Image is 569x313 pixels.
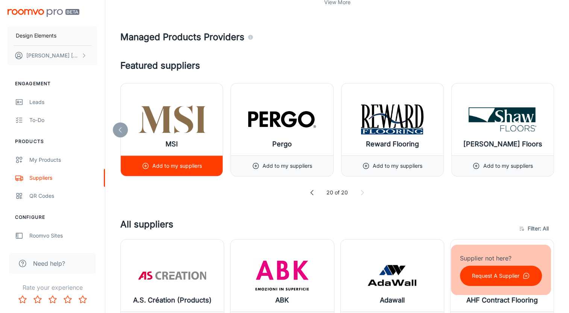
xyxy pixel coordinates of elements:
[29,98,97,106] div: Leads
[29,174,97,182] div: Suppliers
[29,192,97,200] div: QR Codes
[6,283,99,292] p: Rate your experience
[460,266,542,286] button: Request A Supplier
[466,295,538,305] h6: AHF Contract Flooring
[469,104,536,134] img: Shaw Floors
[15,292,30,307] button: Rate 1 star
[165,139,178,149] h6: MSI
[133,295,212,305] h6: A.S. Création (Products)
[29,116,97,124] div: To-do
[248,104,316,134] img: Pergo
[275,295,289,305] h6: ABK
[75,292,90,307] button: Rate 5 star
[138,104,206,134] img: MSI
[33,259,65,268] span: Need help?
[8,46,97,65] button: [PERSON_NAME] [PERSON_NAME]
[8,9,79,17] img: Roomvo PRO Beta
[120,59,554,72] h4: Featured suppliers
[358,260,426,290] img: Adawall
[26,51,79,60] p: [PERSON_NAME] [PERSON_NAME]
[380,295,405,305] h6: Adawall
[120,218,515,239] h4: All suppliers
[358,104,426,134] img: Reward Flooring
[60,292,75,307] button: Rate 4 star
[326,188,348,197] p: 20 of 20
[366,139,419,149] h6: Reward Flooring
[16,32,56,40] p: Design Elements
[29,156,97,164] div: My Products
[528,224,549,233] span: Filter
[152,162,202,170] p: Add to my suppliers
[45,292,60,307] button: Rate 3 star
[483,162,533,170] p: Add to my suppliers
[460,254,542,263] p: Supplier not here?
[120,30,554,44] h4: Managed Products Providers
[262,162,312,170] p: Add to my suppliers
[247,30,253,44] div: Agencies and suppliers who work with us to automatically identify the specific products you carry
[373,162,422,170] p: Add to my suppliers
[29,232,97,240] div: Roomvo Sites
[540,224,549,233] span: : All
[138,260,206,290] img: A.S. Création (Products)
[30,292,45,307] button: Rate 2 star
[472,272,519,280] p: Request A Supplier
[272,139,292,149] h6: Pergo
[8,26,97,45] button: Design Elements
[248,260,316,290] img: ABK
[463,139,542,149] h6: [PERSON_NAME] Floors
